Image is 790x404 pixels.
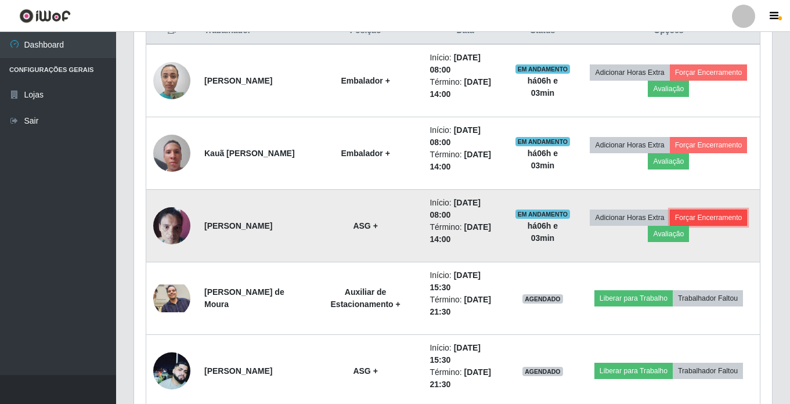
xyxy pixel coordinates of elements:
time: [DATE] 08:00 [430,125,481,147]
button: Forçar Encerramento [670,137,748,153]
button: Forçar Encerramento [670,210,748,226]
li: Término: [430,221,500,246]
time: [DATE] 08:00 [430,53,481,74]
span: EM ANDAMENTO [515,210,571,219]
span: EM ANDAMENTO [515,137,571,146]
li: Início: [430,52,500,76]
strong: há 06 h e 03 min [528,149,558,170]
button: Adicionar Horas Extra [590,210,669,226]
img: 1733961547781.jpeg [153,284,190,312]
strong: ASG + [353,366,377,376]
button: Liberar para Trabalho [594,363,673,379]
strong: [PERSON_NAME] [204,221,272,230]
button: Trabalhador Faltou [673,363,743,379]
strong: Auxiliar de Estacionamento + [331,287,401,309]
li: Início: [430,342,500,366]
strong: [PERSON_NAME] [204,76,272,85]
li: Término: [430,294,500,318]
strong: ASG + [353,221,377,230]
strong: há 06 h e 03 min [528,76,558,98]
strong: [PERSON_NAME] [204,366,272,376]
strong: Embalador + [341,76,389,85]
li: Início: [430,197,500,221]
time: [DATE] 15:30 [430,270,481,292]
strong: [PERSON_NAME] de Moura [204,287,284,309]
strong: Kauã [PERSON_NAME] [204,149,295,158]
img: 1741716286881.jpeg [153,56,190,105]
strong: Embalador + [341,149,389,158]
strong: há 06 h e 03 min [528,221,558,243]
button: Avaliação [648,226,689,242]
li: Término: [430,76,500,100]
time: [DATE] 15:30 [430,343,481,365]
button: Adicionar Horas Extra [590,137,669,153]
li: Término: [430,149,500,173]
img: 1733770253666.jpeg [153,201,190,250]
li: Término: [430,366,500,391]
li: Início: [430,124,500,149]
img: 1744915076339.jpeg [153,352,190,389]
span: AGENDADO [522,367,563,376]
img: CoreUI Logo [19,9,71,23]
button: Avaliação [648,81,689,97]
button: Liberar para Trabalho [594,290,673,306]
button: Trabalhador Faltou [673,290,743,306]
li: Início: [430,269,500,294]
button: Avaliação [648,153,689,169]
button: Adicionar Horas Extra [590,64,669,81]
img: 1751915623822.jpeg [153,128,190,178]
button: Forçar Encerramento [670,64,748,81]
span: EM ANDAMENTO [515,64,571,74]
time: [DATE] 08:00 [430,198,481,219]
span: AGENDADO [522,294,563,304]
